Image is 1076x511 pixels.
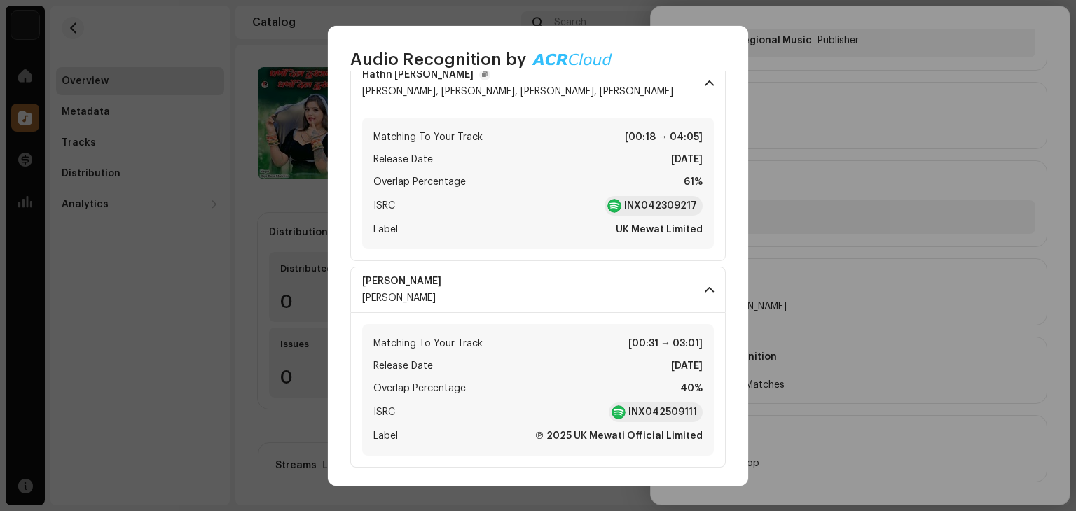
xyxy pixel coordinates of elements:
[616,221,703,238] strong: UK Mewat Limited
[373,404,395,421] span: ISRC
[373,151,433,168] span: Release Date
[350,106,726,261] p-accordion-content: Hathn [PERSON_NAME][PERSON_NAME], [PERSON_NAME], [PERSON_NAME], [PERSON_NAME]
[350,60,726,106] p-accordion-header: Hathn [PERSON_NAME][PERSON_NAME], [PERSON_NAME], [PERSON_NAME], [PERSON_NAME]
[671,151,703,168] strong: [DATE]
[373,380,466,397] span: Overlap Percentage
[373,358,433,374] span: Release Date
[680,380,703,397] strong: 40%
[373,174,466,190] span: Overlap Percentage
[373,221,398,238] span: Label
[684,174,703,190] strong: 61%
[373,197,395,214] span: ISRC
[628,335,703,352] strong: [00:31 → 03:01]
[350,48,526,71] span: Audio Recognition by
[350,267,726,313] p-accordion-header: [PERSON_NAME][PERSON_NAME]
[671,358,703,374] strong: [DATE]
[534,428,703,444] strong: ℗ 2025 UK Mewati Official Limited
[628,405,697,419] strong: INX042509111
[362,69,474,80] strong: Hathn [PERSON_NAME]
[373,428,398,444] span: Label
[362,69,673,80] span: Hathn Lu Chudi Laungi
[362,276,441,287] strong: [PERSON_NAME]
[373,129,483,146] span: Matching To Your Track
[362,293,436,303] span: Sahin Khan
[373,335,483,352] span: Matching To Your Track
[625,129,703,146] strong: [00:18 → 04:05]
[362,87,673,97] span: Aslam Mewati, Asmeena Mewati, Apsana, Sahin Khan Mewati
[350,313,726,468] p-accordion-content: [PERSON_NAME][PERSON_NAME]
[362,276,458,287] span: Hathan Lu Chudi Laungi
[624,199,697,213] strong: INX042309217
